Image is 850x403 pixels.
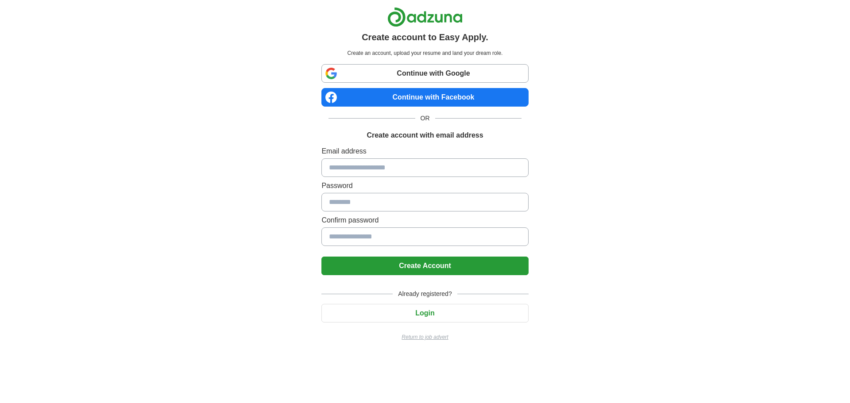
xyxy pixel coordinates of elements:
img: Adzuna logo [387,7,463,27]
label: Email address [321,146,528,157]
a: Login [321,309,528,317]
span: OR [415,114,435,123]
button: Login [321,304,528,322]
a: Continue with Facebook [321,88,528,107]
label: Confirm password [321,215,528,226]
h1: Create account to Easy Apply. [362,31,488,44]
button: Create Account [321,257,528,275]
h1: Create account with email address [367,130,483,141]
a: Continue with Google [321,64,528,83]
span: Already registered? [393,289,457,299]
a: Return to job advert [321,333,528,341]
p: Create an account, upload your resume and land your dream role. [323,49,526,57]
label: Password [321,180,528,191]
